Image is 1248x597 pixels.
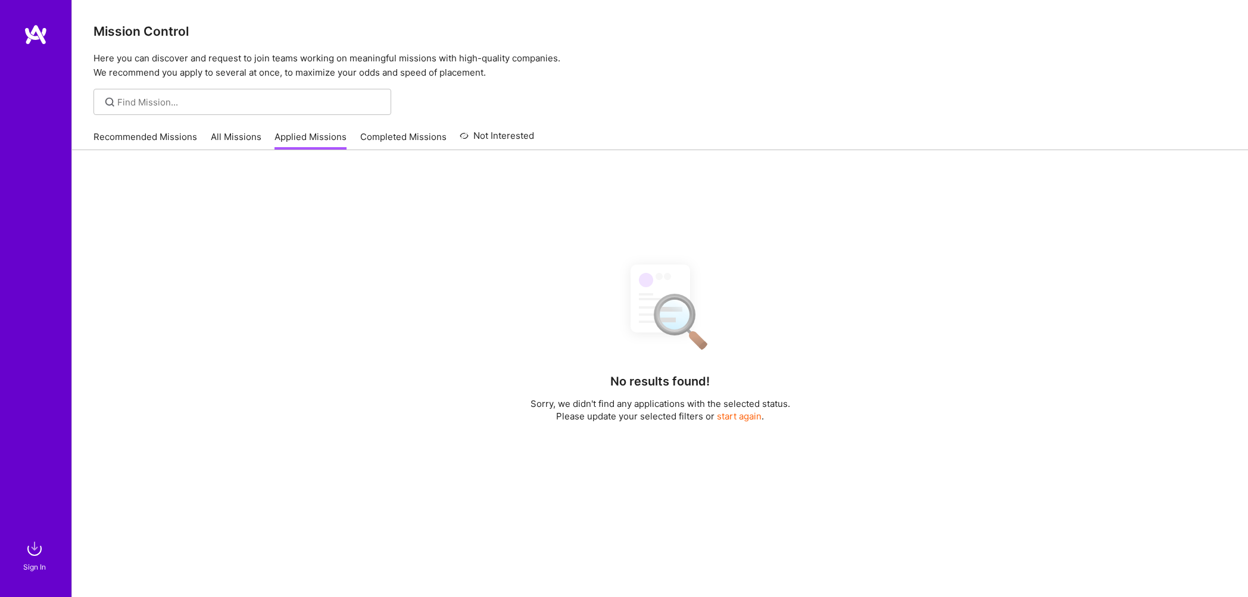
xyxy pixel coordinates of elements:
[25,537,46,573] a: sign inSign In
[610,254,711,358] img: No Results
[610,374,710,388] h4: No results found!
[24,24,48,45] img: logo
[717,410,762,422] button: start again
[531,410,790,422] p: Please update your selected filters or .
[93,130,197,150] a: Recommended Missions
[93,24,1227,39] h3: Mission Control
[103,95,117,109] i: icon SearchGrey
[93,51,1227,80] p: Here you can discover and request to join teams working on meaningful missions with high-quality ...
[460,129,534,150] a: Not Interested
[274,130,347,150] a: Applied Missions
[531,397,790,410] p: Sorry, we didn't find any applications with the selected status.
[211,130,261,150] a: All Missions
[23,561,46,573] div: Sign In
[117,96,382,108] input: Find Mission...
[360,130,447,150] a: Completed Missions
[23,537,46,561] img: sign in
